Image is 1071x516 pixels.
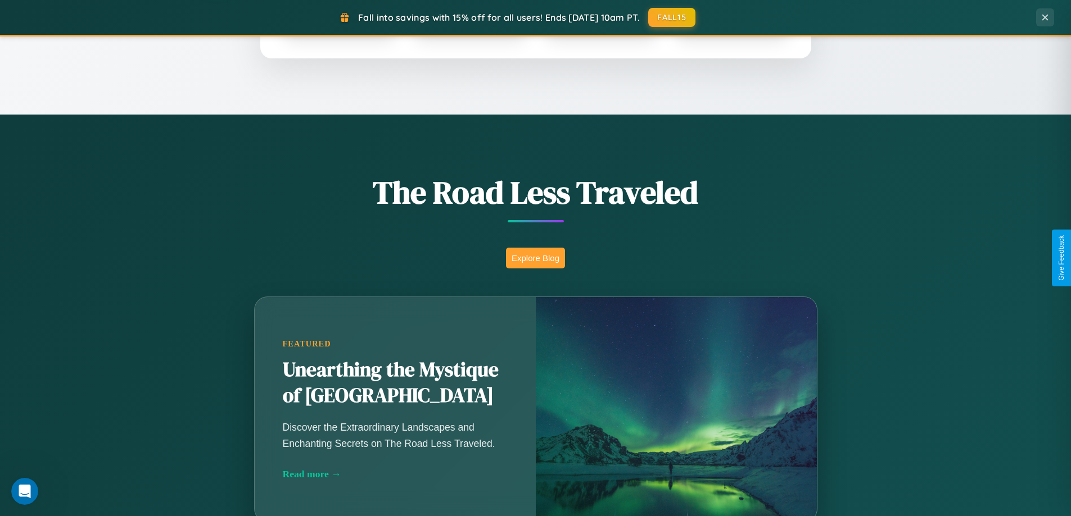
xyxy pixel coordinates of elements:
button: FALL15 [648,8,695,27]
h1: The Road Less Traveled [198,171,873,214]
h2: Unearthing the Mystique of [GEOGRAPHIC_DATA] [283,357,508,409]
div: Read more → [283,468,508,480]
span: Fall into savings with 15% off for all users! Ends [DATE] 10am PT. [358,12,640,23]
p: Discover the Extraordinary Landscapes and Enchanting Secrets on The Road Less Traveled. [283,419,508,451]
iframe: Intercom live chat [11,478,38,505]
div: Give Feedback [1058,235,1065,281]
button: Explore Blog [506,248,565,268]
div: Featured [283,339,508,349]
